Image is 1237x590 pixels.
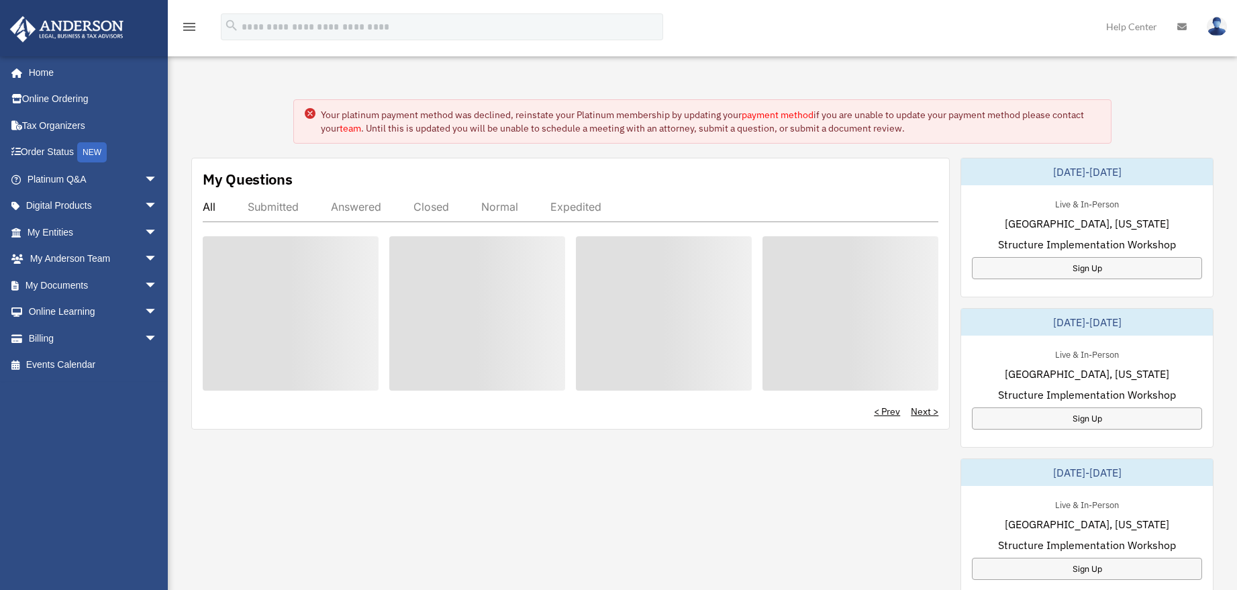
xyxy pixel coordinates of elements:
[9,299,178,326] a: Online Learningarrow_drop_down
[961,459,1213,486] div: [DATE]-[DATE]
[144,193,171,220] span: arrow_drop_down
[9,59,171,86] a: Home
[961,158,1213,185] div: [DATE]-[DATE]
[340,122,361,134] a: team
[9,139,178,166] a: Order StatusNEW
[1005,215,1169,232] span: [GEOGRAPHIC_DATA], [US_STATE]
[1207,17,1227,36] img: User Pic
[972,558,1202,580] a: Sign Up
[742,109,813,121] a: payment method
[9,246,178,273] a: My Anderson Teamarrow_drop_down
[77,142,107,162] div: NEW
[144,299,171,326] span: arrow_drop_down
[961,309,1213,336] div: [DATE]-[DATE]
[144,325,171,352] span: arrow_drop_down
[9,325,178,352] a: Billingarrow_drop_down
[874,405,900,418] a: < Prev
[1005,516,1169,532] span: [GEOGRAPHIC_DATA], [US_STATE]
[413,200,449,213] div: Closed
[203,169,293,189] div: My Questions
[331,200,381,213] div: Answered
[9,193,178,219] a: Digital Productsarrow_drop_down
[9,272,178,299] a: My Documentsarrow_drop_down
[972,257,1202,279] a: Sign Up
[203,200,215,213] div: All
[181,19,197,35] i: menu
[1044,346,1130,360] div: Live & In-Person
[248,200,299,213] div: Submitted
[998,537,1176,553] span: Structure Implementation Workshop
[144,246,171,273] span: arrow_drop_down
[144,219,171,246] span: arrow_drop_down
[998,387,1176,403] span: Structure Implementation Workshop
[9,352,178,379] a: Events Calendar
[998,236,1176,252] span: Structure Implementation Workshop
[9,86,178,113] a: Online Ordering
[550,200,601,213] div: Expedited
[6,16,128,42] img: Anderson Advisors Platinum Portal
[911,405,938,418] a: Next >
[972,407,1202,430] a: Sign Up
[1044,196,1130,210] div: Live & In-Person
[481,200,518,213] div: Normal
[9,219,178,246] a: My Entitiesarrow_drop_down
[1005,366,1169,382] span: [GEOGRAPHIC_DATA], [US_STATE]
[1044,497,1130,511] div: Live & In-Person
[321,108,1099,135] div: Your platinum payment method was declined, reinstate your Platinum membership by updating your if...
[9,112,178,139] a: Tax Organizers
[144,272,171,299] span: arrow_drop_down
[181,23,197,35] a: menu
[9,166,178,193] a: Platinum Q&Aarrow_drop_down
[144,166,171,193] span: arrow_drop_down
[224,18,239,33] i: search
